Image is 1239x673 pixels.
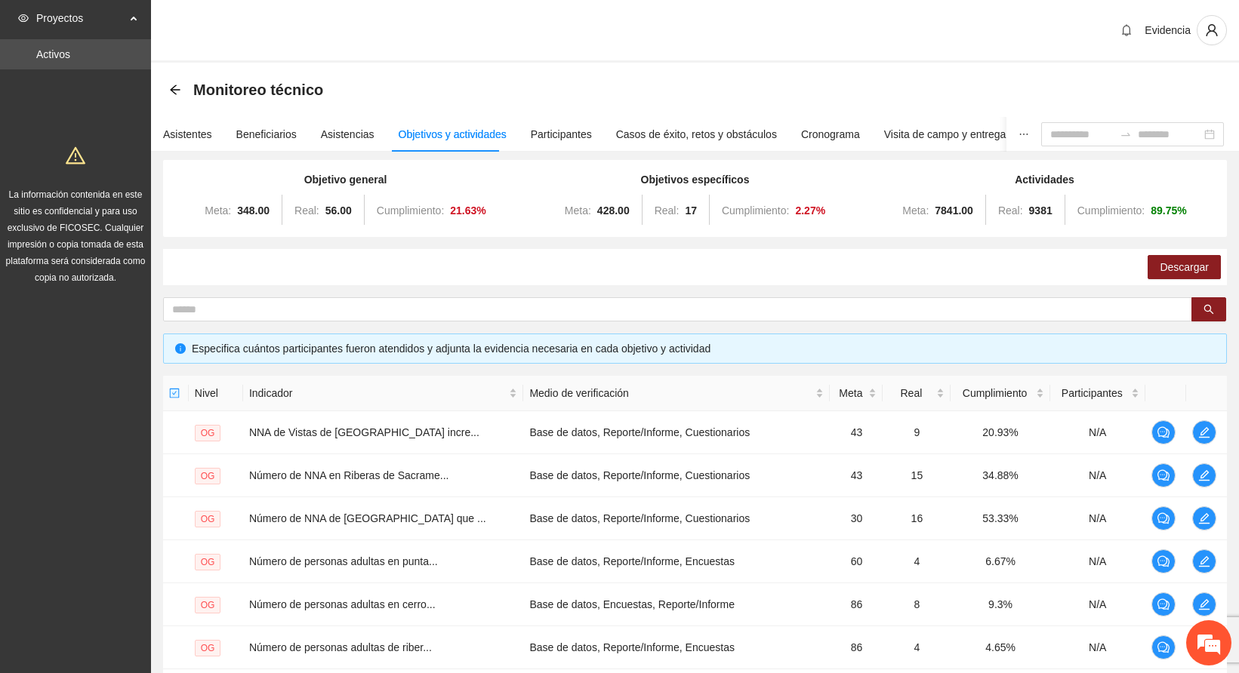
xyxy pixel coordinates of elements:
[1115,24,1138,36] span: bell
[66,146,85,165] span: warning
[79,77,254,97] div: Chatee con nosotros ahora
[1120,128,1132,140] span: to
[529,385,812,401] span: Medio de verificación
[523,376,830,411] th: Medio de verificación
[523,540,830,583] td: Base de datos, Reporte/Informe, Encuestas
[935,204,973,217] strong: 7841.00
[951,497,1049,540] td: 53.33%
[655,204,680,217] span: Real:
[883,454,951,497] td: 15
[1145,24,1191,36] span: Evidencia
[195,554,221,570] span: OG
[1193,598,1216,610] span: edit
[1151,506,1176,530] button: comment
[1151,204,1187,217] strong: 89.75 %
[1192,549,1216,573] button: edit
[1006,117,1041,152] button: ellipsis
[565,204,591,217] span: Meta:
[1151,592,1176,616] button: comment
[1160,259,1209,275] span: Descargar
[951,454,1049,497] td: 34.88%
[830,626,883,669] td: 86
[193,78,323,102] span: Monitoreo técnico
[18,13,29,23] span: eye
[1192,420,1216,444] button: edit
[1151,463,1176,487] button: comment
[88,201,208,354] span: Estamos en línea.
[531,126,592,143] div: Participantes
[883,411,951,454] td: 9
[249,426,479,438] span: NNA de Vistas de [GEOGRAPHIC_DATA] incre...
[1050,497,1145,540] td: N/A
[951,376,1049,411] th: Cumplimiento
[957,385,1032,401] span: Cumplimiento
[1077,204,1145,217] span: Cumplimiento:
[795,204,825,217] strong: 2.27 %
[616,126,777,143] div: Casos de éxito, retos y obstáculos
[1015,174,1074,186] strong: Actividades
[36,3,125,33] span: Proyectos
[1204,304,1214,316] span: search
[195,597,221,613] span: OG
[294,204,319,217] span: Real:
[830,583,883,626] td: 86
[249,469,449,481] span: Número de NNA en Riberas de Sacrame...
[1050,411,1145,454] td: N/A
[1193,469,1216,481] span: edit
[195,468,221,484] span: OG
[237,204,270,217] strong: 348.00
[195,425,221,441] span: OG
[205,204,231,217] span: Meta:
[883,540,951,583] td: 4
[523,497,830,540] td: Base de datos, Reporte/Informe, Cuestionarios
[163,126,212,143] div: Asistentes
[249,512,486,524] span: Número de NNA de [GEOGRAPHIC_DATA] que ...
[249,641,432,653] span: Número de personas adultas de riber...
[195,640,221,656] span: OG
[1193,555,1216,567] span: edit
[249,598,436,610] span: Número de personas adultas en cerro...
[450,204,486,217] strong: 21.63 %
[1192,463,1216,487] button: edit
[883,583,951,626] td: 8
[175,343,186,354] span: info-circle
[189,376,243,411] th: Nivel
[889,385,933,401] span: Real
[1114,18,1139,42] button: bell
[1192,506,1216,530] button: edit
[1193,426,1216,438] span: edit
[1193,512,1216,524] span: edit
[36,48,70,60] a: Activos
[321,126,374,143] div: Asistencias
[325,204,352,217] strong: 56.00
[236,126,297,143] div: Beneficiarios
[6,189,146,283] span: La información contenida en este sitio es confidencial y para uso exclusivo de FICOSEC. Cualquier...
[722,204,789,217] span: Cumplimiento:
[377,204,444,217] span: Cumplimiento:
[951,411,1049,454] td: 20.93%
[8,412,288,465] textarea: Escriba su mensaje y pulse “Intro”
[1029,204,1053,217] strong: 9381
[169,388,180,398] span: check-square
[801,126,860,143] div: Cronograma
[836,385,865,401] span: Meta
[1050,583,1145,626] td: N/A
[304,174,387,186] strong: Objetivo general
[1192,592,1216,616] button: edit
[883,376,951,411] th: Real
[169,84,181,97] div: Back
[523,626,830,669] td: Base de datos, Reporte/Informe, Encuestas
[1120,128,1132,140] span: swap-right
[883,626,951,669] td: 4
[169,84,181,96] span: arrow-left
[1151,635,1176,659] button: comment
[1148,255,1221,279] button: Descargar
[1197,15,1227,45] button: user
[1019,129,1029,140] span: ellipsis
[1050,454,1145,497] td: N/A
[249,385,507,401] span: Indicador
[641,174,750,186] strong: Objetivos específicos
[1050,626,1145,669] td: N/A
[884,126,1025,143] div: Visita de campo y entregables
[597,204,630,217] strong: 428.00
